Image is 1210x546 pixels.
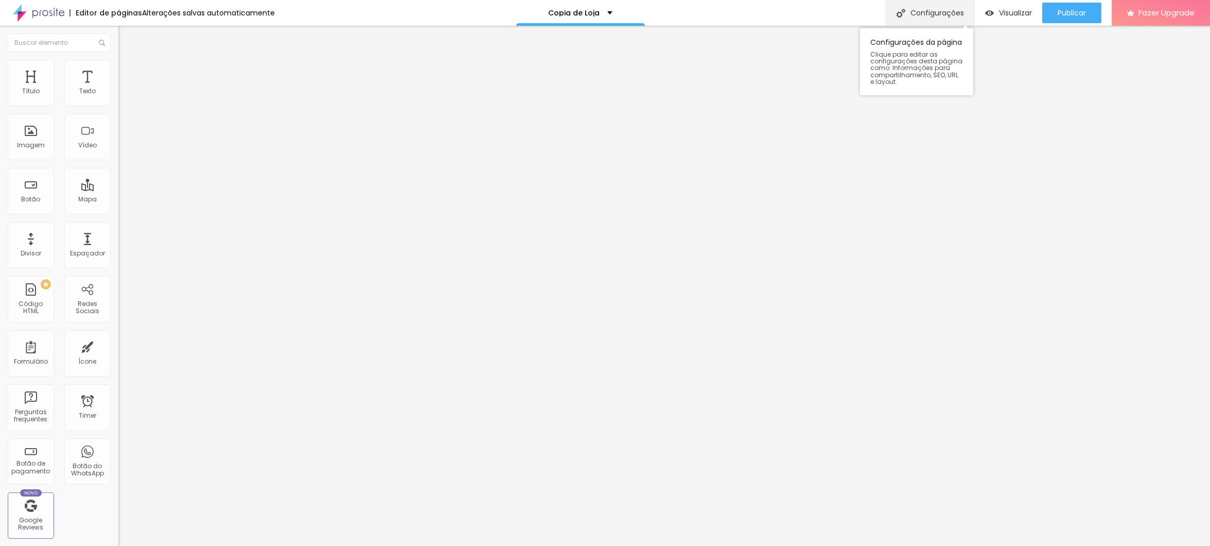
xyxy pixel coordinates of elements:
[8,33,111,52] input: Buscar elemento
[870,51,963,85] span: Clique para editar as configurações desta página como: Informações para compartilhamento, SEO, UR...
[10,300,51,315] div: Código HTML
[10,408,51,423] div: Perguntas frequentes
[79,88,96,95] div: Texto
[78,142,97,149] div: Vídeo
[69,9,142,16] div: Editor de páginas
[999,9,1032,17] span: Visualizar
[1042,3,1101,23] button: Publicar
[548,9,600,16] p: Copia de Loja
[118,26,1210,546] iframe: Editor
[897,9,905,18] img: Icone
[79,412,96,419] div: Timer
[860,28,973,95] div: Configurações da página
[20,489,42,497] div: Novo
[67,463,108,477] div: Botão do WhatsApp
[22,88,40,95] div: Título
[975,3,1042,23] button: Visualizar
[99,40,105,46] img: Icone
[985,9,994,18] img: view-1.svg
[21,250,41,257] div: Divisor
[78,196,97,203] div: Mapa
[10,460,51,475] div: Botão de pagamento
[142,9,275,16] div: Alterações salvas automaticamente
[1138,8,1195,17] span: Fazer Upgrade
[17,142,45,149] div: Imagem
[79,358,97,365] div: Ícone
[14,358,48,365] div: Formulário
[67,300,108,315] div: Redes Sociais
[70,250,105,257] div: Espaçador
[1058,9,1086,17] span: Publicar
[22,196,41,203] div: Botão
[10,517,51,532] div: Google Reviews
